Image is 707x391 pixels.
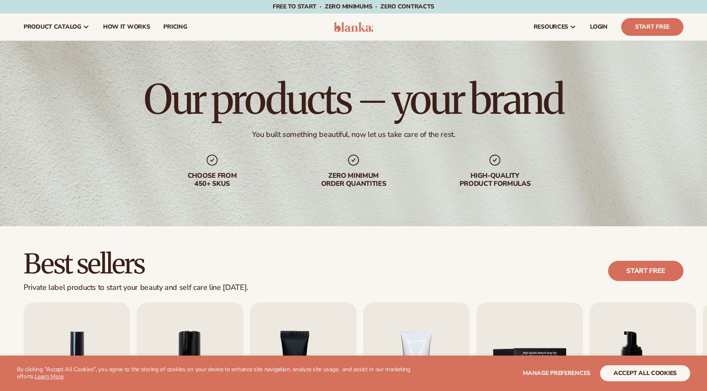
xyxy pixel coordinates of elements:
[17,13,96,40] a: product catalog
[35,372,64,380] a: Learn More
[534,24,568,30] span: resources
[441,172,549,188] div: High-quality product formulas
[300,172,407,188] div: Zero minimum order quantities
[527,13,583,40] a: resources
[144,79,563,120] h1: Our products – your brand
[96,13,157,40] a: How It Works
[590,24,608,30] span: LOGIN
[24,283,248,292] div: Private label products to start your beauty and self care line [DATE].
[17,366,412,380] p: By clicking "Accept All Cookies", you agree to the storing of cookies on your device to enhance s...
[608,261,683,281] a: Start free
[163,24,187,30] span: pricing
[24,24,81,30] span: product catalog
[273,3,434,11] span: Free to start · ZERO minimums · ZERO contracts
[24,250,248,278] h2: Best sellers
[158,172,266,188] div: Choose from 450+ Skus
[583,13,614,40] a: LOGIN
[523,365,590,381] button: Manage preferences
[103,24,150,30] span: How It Works
[621,18,683,36] a: Start Free
[252,130,455,139] div: You built something beautiful, now let us take care of the rest.
[334,22,374,32] img: logo
[523,369,590,377] span: Manage preferences
[600,365,690,381] button: accept all cookies
[157,13,194,40] a: pricing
